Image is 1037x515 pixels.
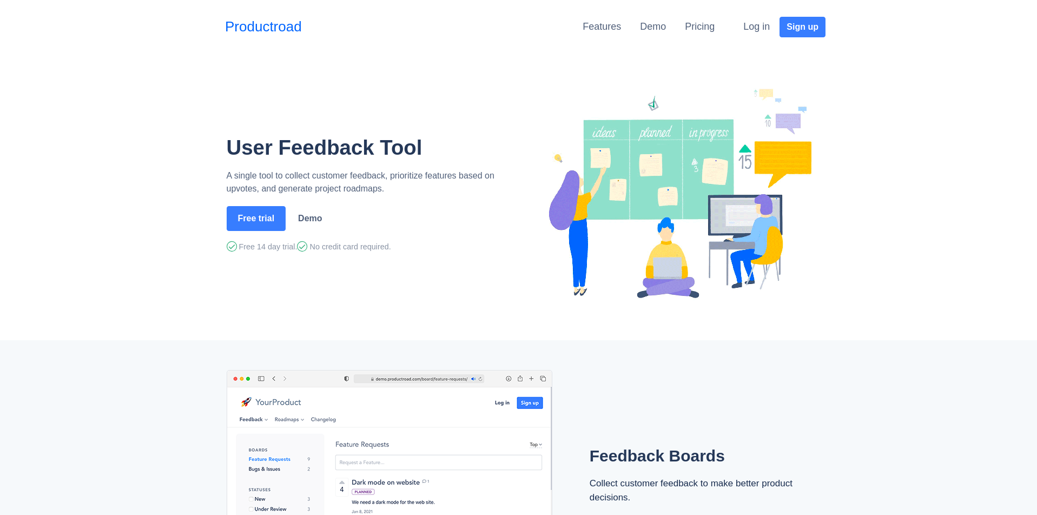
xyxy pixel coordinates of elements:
button: Free trial [227,206,286,231]
h1: User Feedback Tool [227,135,515,160]
h2: Feedback Boards [590,446,800,466]
p: A single tool to collect customer feedback, prioritize features based on upvotes, and generate pr... [227,169,515,195]
a: Pricing [685,21,715,32]
div: Free 14 day trial. No credit card required. [227,240,515,253]
a: Productroad [225,16,302,37]
a: Demo [640,21,666,32]
a: Demo [291,208,329,229]
div: Collect customer feedback to make better product decisions. [590,477,800,504]
a: Features [583,21,621,32]
img: Productroad [536,84,813,304]
button: Sign up [780,17,825,37]
button: Log in [736,16,777,38]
